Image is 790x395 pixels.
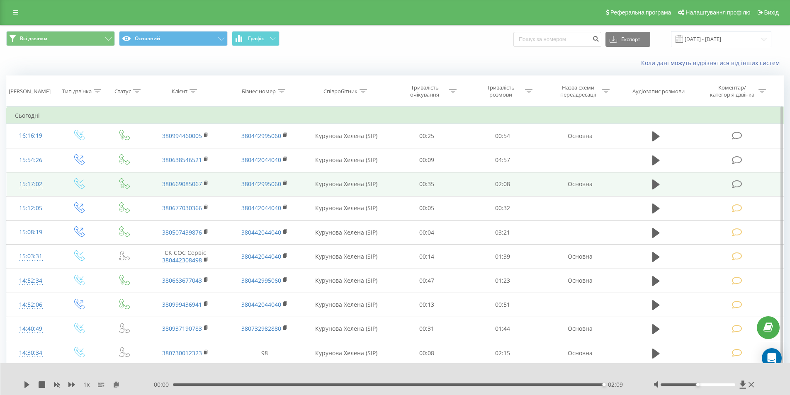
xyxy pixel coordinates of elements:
[304,221,389,245] td: Курунова Хелена (SIP)
[389,245,465,269] td: 00:14
[465,124,541,148] td: 00:54
[389,317,465,341] td: 00:31
[479,84,523,98] div: Тривалість розмови
[304,269,389,293] td: Курунова Хелена (SIP)
[685,9,750,16] span: Налаштування профілю
[241,204,281,212] a: 380442044040
[304,124,389,148] td: Курунова Хелена (SIP)
[15,200,47,216] div: 15:12:05
[62,88,92,95] div: Тип дзвінка
[15,152,47,168] div: 15:54:26
[389,269,465,293] td: 00:47
[465,317,541,341] td: 01:44
[225,341,304,365] td: 98
[83,380,90,389] span: 1 x
[403,84,447,98] div: Тривалість очікування
[608,380,623,389] span: 02:09
[15,321,47,337] div: 14:40:49
[540,317,619,341] td: Основна
[162,156,202,164] a: 380638546521
[15,273,47,289] div: 14:52:34
[540,124,619,148] td: Основна
[304,245,389,269] td: Курунова Хелена (SIP)
[610,9,671,16] span: Реферальна програма
[241,180,281,188] a: 380442995060
[162,180,202,188] a: 380669085067
[762,348,782,368] div: Open Intercom Messenger
[389,124,465,148] td: 00:25
[241,325,281,332] a: 380732982880
[540,245,619,269] td: Основна
[241,276,281,284] a: 380442995060
[114,88,131,95] div: Статус
[389,148,465,172] td: 00:09
[632,88,685,95] div: Аудіозапис розмови
[641,59,784,67] a: Коли дані можуть відрізнятися вiд інших систем
[162,349,202,357] a: 380730012323
[241,156,281,164] a: 380442044040
[556,84,600,98] div: Назва схеми переадресації
[9,88,51,95] div: [PERSON_NAME]
[389,341,465,365] td: 00:08
[465,148,541,172] td: 04:57
[465,269,541,293] td: 01:23
[465,341,541,365] td: 02:15
[389,196,465,220] td: 00:05
[146,245,225,269] td: СК СОС Сервіс
[162,256,202,264] a: 380442308498
[304,293,389,317] td: Курунова Хелена (SIP)
[465,245,541,269] td: 01:39
[15,345,47,361] div: 14:30:34
[540,172,619,196] td: Основна
[162,204,202,212] a: 380677030366
[602,383,605,386] div: Accessibility label
[241,132,281,140] a: 380442995060
[708,84,756,98] div: Коментар/категорія дзвінка
[389,172,465,196] td: 00:35
[248,36,264,41] span: Графік
[20,35,47,42] span: Всі дзвінки
[15,297,47,313] div: 14:52:06
[764,9,779,16] span: Вихід
[241,252,281,260] a: 380442044040
[15,224,47,240] div: 15:08:19
[241,300,281,308] a: 380442044040
[162,276,202,284] a: 380663677043
[241,228,281,236] a: 380442044040
[304,196,389,220] td: Курунова Хелена (SIP)
[15,128,47,144] div: 16:16:19
[605,32,650,47] button: Експорт
[242,88,276,95] div: Бізнес номер
[465,196,541,220] td: 00:32
[172,88,187,95] div: Клієнт
[162,228,202,236] a: 380507439876
[323,88,357,95] div: Співробітник
[154,380,173,389] span: 00:00
[540,269,619,293] td: Основна
[232,31,280,46] button: Графік
[696,383,700,386] div: Accessibility label
[513,32,601,47] input: Пошук за номером
[465,172,541,196] td: 02:08
[162,300,202,308] a: 380999436941
[465,293,541,317] td: 00:51
[15,248,47,264] div: 15:03:31
[6,31,115,46] button: Всі дзвінки
[15,176,47,192] div: 15:17:02
[304,317,389,341] td: Курунова Хелена (SIP)
[162,325,202,332] a: 380937190783
[7,107,784,124] td: Сьогодні
[162,132,202,140] a: 380994460005
[304,172,389,196] td: Курунова Хелена (SIP)
[389,293,465,317] td: 00:13
[389,221,465,245] td: 00:04
[304,341,389,365] td: Курунова Хелена (SIP)
[540,341,619,365] td: Основна
[119,31,228,46] button: Основний
[304,148,389,172] td: Курунова Хелена (SIP)
[465,221,541,245] td: 03:21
